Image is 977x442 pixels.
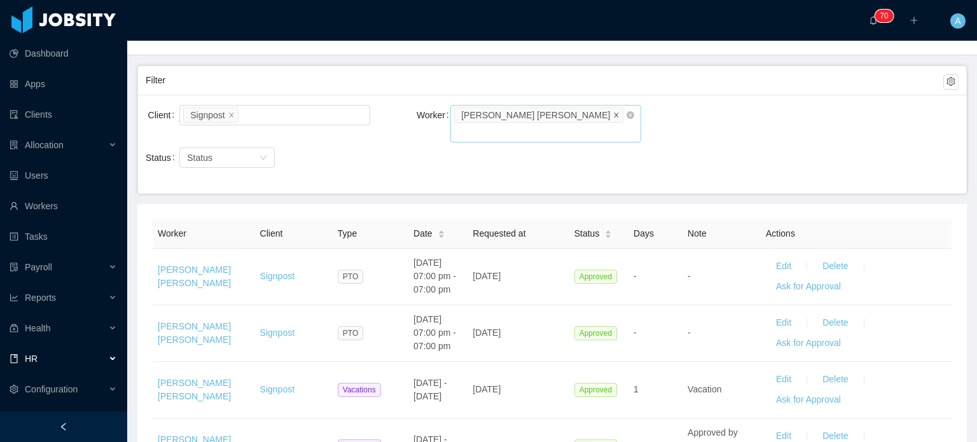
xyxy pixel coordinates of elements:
[812,256,858,277] button: Delete
[417,110,454,120] label: Worker
[413,378,447,401] span: [DATE] - [DATE]
[766,256,801,277] button: Edit
[688,228,707,238] span: Note
[574,270,617,284] span: Approved
[943,74,959,90] button: icon: setting
[413,314,456,351] span: [DATE] 07:00 pm - 07:00 pm
[461,108,610,122] div: [PERSON_NAME] [PERSON_NAME]
[955,13,960,29] span: A
[634,328,637,338] span: -
[10,41,117,66] a: icon: pie-chartDashboard
[260,154,267,163] i: icon: down
[880,10,884,22] p: 7
[10,324,18,333] i: icon: medicine-box
[613,111,620,119] i: icon: close
[766,313,801,333] button: Edit
[688,271,691,281] span: -
[766,277,851,297] button: Ask for Approval
[260,328,294,338] a: Signpost
[766,228,795,238] span: Actions
[10,224,117,249] a: icon: profileTasks
[260,228,283,238] span: Client
[605,228,612,232] i: icon: caret-up
[605,233,612,237] i: icon: caret-down
[338,228,357,238] span: Type
[25,262,52,272] span: Payroll
[438,233,445,237] i: icon: caret-down
[574,326,617,340] span: Approved
[910,16,918,25] i: icon: plus
[25,323,50,333] span: Health
[875,10,893,22] sup: 70
[413,227,433,240] span: Date
[10,71,117,97] a: icon: appstoreApps
[10,354,18,363] i: icon: book
[688,328,691,338] span: -
[574,383,617,397] span: Approved
[869,16,878,25] i: icon: bell
[884,10,889,22] p: 0
[10,385,18,394] i: icon: setting
[25,384,78,394] span: Configuration
[634,271,637,281] span: -
[627,111,634,119] i: icon: close-circle
[766,369,801,390] button: Edit
[604,228,612,237] div: Sort
[473,384,501,394] span: [DATE]
[146,153,180,163] label: Status
[634,228,654,238] span: Days
[10,163,117,188] a: icon: robotUsers
[241,107,248,123] input: Client
[338,326,363,340] span: PTO
[688,384,721,394] span: Vacation
[187,153,212,163] span: Status
[338,270,363,284] span: PTO
[158,321,231,345] a: [PERSON_NAME] [PERSON_NAME]
[10,102,117,127] a: icon: auditClients
[25,293,56,303] span: Reports
[10,193,117,219] a: icon: userWorkers
[574,227,600,240] span: Status
[260,271,294,281] a: Signpost
[10,141,18,149] i: icon: solution
[25,354,38,364] span: HR
[338,383,381,397] span: Vacations
[473,328,501,338] span: [DATE]
[634,384,639,394] span: 1
[454,107,623,123] li: Renan Alberto Zelaya
[183,107,238,123] li: Signpost
[228,111,235,119] i: icon: close
[10,263,18,272] i: icon: file-protect
[766,333,851,354] button: Ask for Approval
[438,228,445,232] i: icon: caret-up
[10,293,18,302] i: icon: line-chart
[158,228,186,238] span: Worker
[413,258,456,294] span: [DATE] 07:00 pm - 07:00 pm
[766,390,851,410] button: Ask for Approval
[454,125,461,140] input: Worker
[473,228,525,238] span: Requested at
[148,110,180,120] label: Client
[473,271,501,281] span: [DATE]
[190,108,225,122] div: Signpost
[812,369,858,390] button: Delete
[438,228,445,237] div: Sort
[812,313,858,333] button: Delete
[146,69,943,92] div: Filter
[158,378,231,401] a: [PERSON_NAME] [PERSON_NAME]
[260,384,294,394] a: Signpost
[158,265,231,288] a: [PERSON_NAME] [PERSON_NAME]
[25,140,64,150] span: Allocation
